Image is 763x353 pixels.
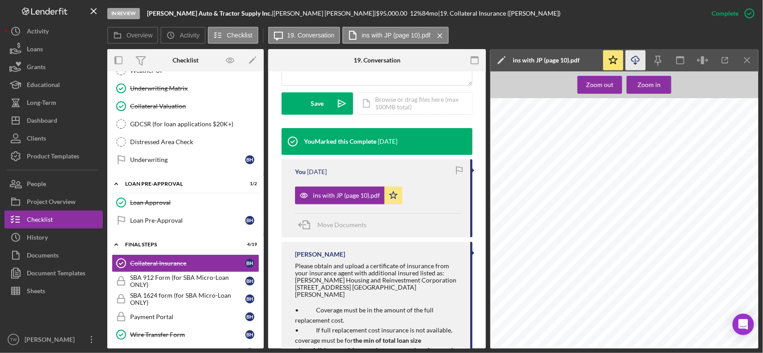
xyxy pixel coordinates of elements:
[578,76,622,94] button: Zoom out
[112,151,259,169] a: UnderwritingBH
[4,282,103,300] a: Sheets
[287,32,335,39] label: 19. Conversation
[636,232,723,236] span: Insured's Legal Status/Business of Insured
[112,254,259,272] a: Collateral InsuranceBH
[27,228,48,249] div: History
[362,32,430,39] label: ins with JP (page 10).pdf
[112,272,259,290] a: SBA 912 Form (for SBA Micro-Loan ONLY)BH
[245,277,254,286] div: B H
[130,313,245,320] div: Payment Portal
[636,255,709,259] span: Coverage Forms and Endorsements
[130,274,245,288] div: SBA 912 Form (for SBA Micro-Loan ONLY)
[180,32,199,39] label: Activity
[147,10,274,17] div: |
[353,336,421,344] strong: the min of total loan size
[627,76,671,94] button: Zoom in
[245,330,254,339] div: B H
[519,162,571,166] span: Effective Date of Change:
[130,120,259,128] div: GDCSR (for loan applications $20K+)
[636,278,690,283] span: Classification/Class Codes
[4,40,103,58] a: Loans
[112,212,259,229] a: Loan Pre-ApprovalBH
[530,220,560,224] span: Policy Number
[295,251,345,258] div: [PERSON_NAME]
[27,22,49,42] div: Activity
[572,162,585,166] span: [DATE]
[313,192,380,199] div: ins with JP (page 10).pdf
[245,259,254,268] div: B H
[4,76,103,94] button: Educational
[27,246,59,266] div: Documents
[519,175,552,180] span: Named Insured:
[410,10,422,17] div: 12 %
[4,58,103,76] button: Grants
[173,57,198,64] div: Checklist
[27,211,53,231] div: Checklist
[10,337,17,342] text: TW
[571,125,691,133] span: [US_STATE] POLICY CHANGES
[130,217,245,224] div: Loan Pre-Approval
[519,169,573,173] span: Change Endorsement No.:
[4,175,103,193] button: People
[4,129,103,147] button: Clients
[530,255,620,259] span: Property, Inland Marine or Garage Additional
[130,331,245,338] div: Wire Transfer Form
[27,147,79,167] div: Product Templates
[637,76,661,94] div: Zoom in
[378,138,397,145] time: 2025-07-14 16:22
[438,10,561,17] div: | 19. Collateral Insurance ([PERSON_NAME])
[107,8,140,19] div: In Review
[282,92,353,115] button: Save
[130,156,245,163] div: Underwriting
[245,155,254,164] div: B H
[4,193,103,211] button: Project Overview
[227,32,253,39] label: Checklist
[112,97,259,115] a: Collateral Valuation
[4,211,103,228] button: Checklist
[4,246,103,264] button: Documents
[245,312,254,321] div: B H
[636,307,651,311] span: Insured
[703,4,759,22] button: Complete
[636,267,660,271] span: Deductibles
[245,216,254,225] div: B H
[112,326,259,344] a: Wire Transfer FormBH
[552,175,655,180] span: [PERSON_NAME] AUTO & TRACTOR SUPPLY, INC.
[519,146,732,151] span: This endorsement will not be used to decrease coverages, increase rates or deductibles or alter a...
[4,264,103,282] button: Document Templates
[530,278,584,283] span: Covered Property Location
[27,40,43,60] div: Loans
[125,181,235,187] div: LOAN PRE-APPROVAL
[422,10,438,17] div: 84 mo
[112,79,259,97] a: Underwriting Matrix
[27,94,56,114] div: Long-Term
[27,129,46,150] div: Clients
[274,10,376,17] div: [PERSON_NAME] [PERSON_NAME] |
[4,147,103,165] button: Product Templates
[636,243,684,248] span: Premium Determination
[22,331,80,351] div: [PERSON_NAME]
[112,133,259,151] a: Distressed Area Check
[574,169,598,173] span: 0357710239
[4,94,103,112] button: Long-Term
[311,92,324,115] div: Save
[147,9,272,17] b: [PERSON_NAME] Auto & Tractor Supply Inc.
[112,115,259,133] a: GDCSR (for loan applications $20K+)
[519,152,655,156] span: or conditions of coverage unless at the sole request of the insured.
[130,138,259,145] div: Distressed Area Check
[27,112,57,132] div: Dashboard
[530,301,544,306] span: Drivers
[112,194,259,212] a: Loan Approval
[130,199,259,206] div: Loan Approval
[27,282,45,302] div: Sheets
[130,260,245,267] div: Collateral Insurance
[160,27,205,44] button: Activity
[4,22,103,40] a: Activity
[126,32,152,39] label: Overview
[530,260,545,264] span: Interest
[636,290,665,294] span: Coverage Part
